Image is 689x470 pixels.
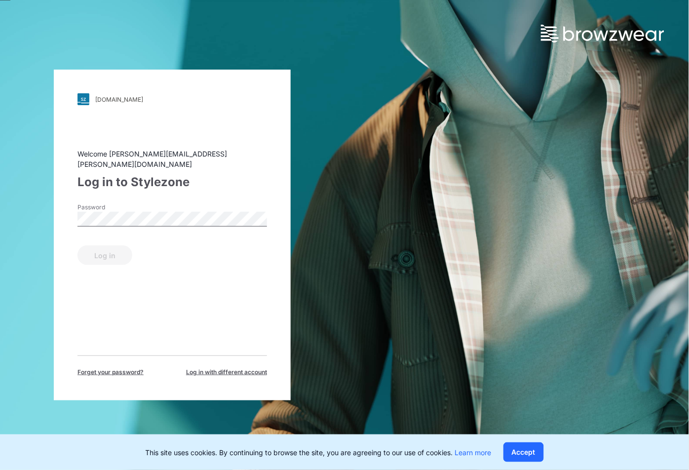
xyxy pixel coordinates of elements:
[77,149,267,169] div: Welcome [PERSON_NAME][EMAIL_ADDRESS][PERSON_NAME][DOMAIN_NAME]
[455,448,492,457] a: Learn more
[541,25,664,42] img: browzwear-logo.73288ffb.svg
[77,93,89,105] img: svg+xml;base64,PHN2ZyB3aWR0aD0iMjgiIGhlaWdodD0iMjgiIHZpZXdCb3g9IjAgMCAyOCAyOCIgZmlsbD0ibm9uZSIgeG...
[77,93,267,105] a: [DOMAIN_NAME]
[77,203,147,212] label: Password
[77,368,144,377] span: Forget your password?
[77,173,267,191] div: Log in to Stylezone
[146,447,492,458] p: This site uses cookies. By continuing to browse the site, you are agreeing to our use of cookies.
[95,96,143,103] div: [DOMAIN_NAME]
[186,368,267,377] span: Log in with different account
[503,442,544,462] button: Accept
